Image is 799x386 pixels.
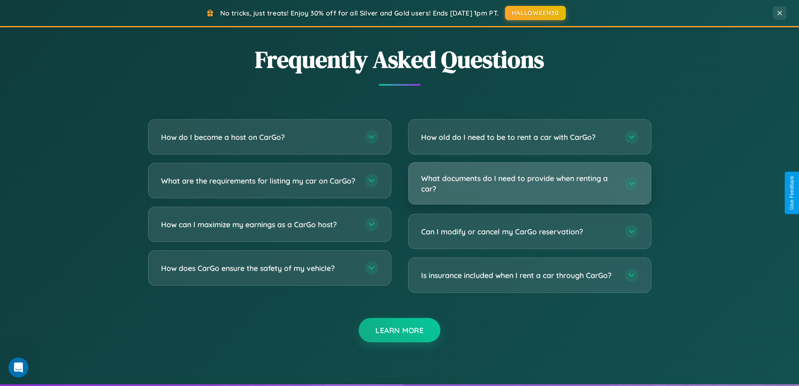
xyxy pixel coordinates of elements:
[421,226,617,237] h3: Can I modify or cancel my CarGo reservation?
[421,173,617,194] h3: What documents do I need to provide when renting a car?
[359,318,440,342] button: Learn More
[161,263,357,273] h3: How does CarGo ensure the safety of my vehicle?
[421,270,617,281] h3: Is insurance included when I rent a car through CarGo?
[220,9,499,17] span: No tricks, just treats! Enjoy 30% off for all Silver and Gold users! Ends [DATE] 1pm PT.
[421,132,617,142] h3: How old do I need to be to rent a car with CarGo?
[161,176,357,186] h3: What are the requirements for listing my car on CarGo?
[505,6,566,20] button: HALLOWEEN30
[789,176,795,210] div: Give Feedback
[148,43,651,76] h2: Frequently Asked Questions
[161,132,357,142] h3: How do I become a host on CarGo?
[8,357,29,378] iframe: Intercom live chat
[161,219,357,230] h3: How can I maximize my earnings as a CarGo host?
